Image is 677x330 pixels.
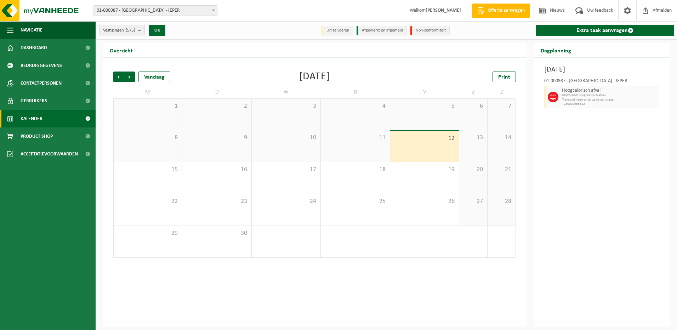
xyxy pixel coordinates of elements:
[103,43,140,57] h2: Overzicht
[93,5,217,16] span: 01-000987 - WESTLANDIA VZW - IEPER
[463,166,484,173] span: 20
[117,102,178,110] span: 1
[324,134,386,142] span: 11
[186,229,248,237] span: 30
[410,26,450,35] li: Non-conformiteit
[21,127,53,145] span: Product Shop
[186,166,248,173] span: 16
[113,86,182,98] td: M
[459,86,488,98] td: Z
[394,198,455,205] span: 26
[562,88,658,93] span: Hoogcalorisch afval
[21,92,47,110] span: Gebruikers
[94,6,217,16] span: 01-000987 - WESTLANDIA VZW - IEPER
[186,134,248,142] span: 9
[117,166,178,173] span: 15
[124,72,135,82] span: Volgende
[21,57,62,74] span: Bedrijfsgegevens
[255,166,317,173] span: 17
[493,72,516,82] a: Print
[394,102,455,110] span: 5
[394,166,455,173] span: 19
[255,198,317,205] span: 24
[488,86,516,98] td: Z
[186,198,248,205] span: 23
[394,135,455,142] span: 12
[186,102,248,110] span: 2
[472,4,530,18] a: Offerte aanvragen
[324,102,386,110] span: 4
[113,72,124,82] span: Vorige
[463,198,484,205] span: 27
[255,134,317,142] span: 10
[491,134,512,142] span: 14
[299,72,330,82] div: [DATE]
[562,102,658,106] span: T250002665522
[117,198,178,205] span: 22
[491,102,512,110] span: 7
[357,26,407,35] li: Afgewerkt en afgemeld
[117,229,178,237] span: 29
[99,25,145,35] button: Vestigingen(5/5)
[324,166,386,173] span: 18
[149,25,165,36] button: OK
[491,166,512,173] span: 21
[390,86,459,98] td: V
[321,86,390,98] td: D
[544,79,660,86] div: 01-000987 - [GEOGRAPHIC_DATA] - IEPER
[21,21,42,39] span: Navigatie
[21,39,47,57] span: Dashboard
[21,145,78,163] span: Acceptatievoorwaarden
[103,25,135,36] span: Vestigingen
[321,26,353,35] li: Uit te voeren
[463,102,484,110] span: 6
[126,28,135,33] count: (5/5)
[562,93,658,98] span: HK-XZ-20-C hoogcalorisch afval
[544,64,660,75] h3: [DATE]
[117,134,178,142] span: 8
[463,134,484,142] span: 13
[491,198,512,205] span: 28
[182,86,251,98] td: D
[21,110,42,127] span: Kalender
[138,72,170,82] div: Vandaag
[252,86,321,98] td: W
[324,198,386,205] span: 25
[536,25,675,36] a: Extra taak aanvragen
[498,74,510,80] span: Print
[562,98,658,102] span: Transport heen en terug op aanvraag
[486,7,527,14] span: Offerte aanvragen
[21,74,62,92] span: Contactpersonen
[426,8,461,13] strong: [PERSON_NAME]
[534,43,578,57] h2: Dagplanning
[255,102,317,110] span: 3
